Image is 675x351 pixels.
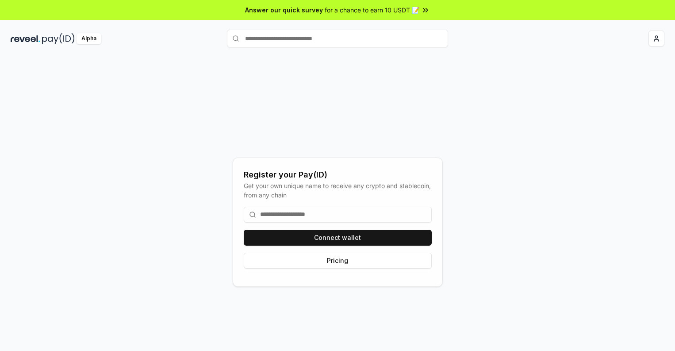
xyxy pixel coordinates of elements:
img: pay_id [42,33,75,44]
button: Connect wallet [244,230,432,246]
div: Alpha [77,33,101,44]
img: reveel_dark [11,33,40,44]
span: for a chance to earn 10 USDT 📝 [325,5,419,15]
button: Pricing [244,253,432,269]
div: Get your own unique name to receive any crypto and stablecoin, from any chain [244,181,432,200]
div: Register your Pay(ID) [244,169,432,181]
span: Answer our quick survey [245,5,323,15]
